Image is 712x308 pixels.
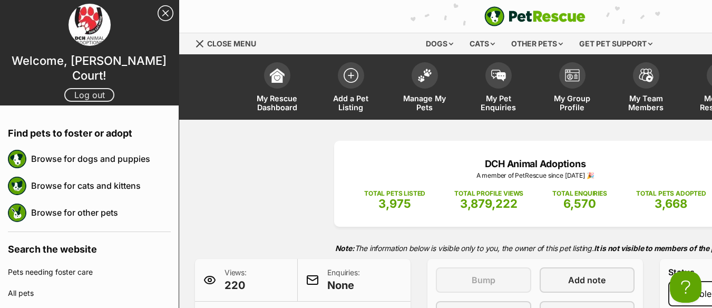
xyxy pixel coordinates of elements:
[552,189,607,198] p: TOTAL ENQUIRIES
[364,189,425,198] p: TOTAL PETS LISTED
[639,69,654,82] img: team-members-icon-5396bd8760b3fe7c0b43da4ab00e1e3bb1a5d9ba89233759b79545d2d3fc5d0d.svg
[636,189,706,198] p: TOTAL PETS ADOPTED
[31,201,171,224] a: Browse for other pets
[670,271,701,303] iframe: Help Scout Beacon - Open
[253,94,301,112] span: My Rescue Dashboard
[460,197,518,210] span: 3,879,222
[270,68,285,83] img: dashboard-icon-eb2f2d2d3e046f16d808141f083e7271f6b2e854fb5c12c21221c1fb7104beca.svg
[8,204,26,222] img: petrescue logo
[8,262,171,283] a: Pets needing foster care
[388,57,462,120] a: Manage My Pets
[31,148,171,170] a: Browse for dogs and puppies
[327,278,359,293] span: None
[504,33,570,54] div: Other pets
[462,57,535,120] a: My Pet Enquiries
[8,283,171,304] a: All pets
[454,189,523,198] p: TOTAL PROFILE VIEWS
[240,57,314,120] a: My Rescue Dashboard
[549,94,596,112] span: My Group Profile
[8,177,26,195] img: petrescue logo
[401,94,448,112] span: Manage My Pets
[563,197,596,210] span: 6,570
[378,197,411,210] span: 3,975
[491,70,506,81] img: pet-enquiries-icon-7e3ad2cf08bfb03b45e93fb7055b45f3efa6380592205ae92323e6603595dc1f.svg
[207,39,256,48] span: Close menu
[31,175,171,197] a: Browse for cats and kittens
[335,244,355,253] strong: Note:
[484,6,586,26] img: logo-e224e6f780fb5917bec1dbf3a21bbac754714ae5b6737aabdf751b685950b380.svg
[462,33,502,54] div: Cats
[436,267,531,293] button: Bump
[327,267,359,293] p: Enquiries:
[622,94,670,112] span: My Team Members
[327,94,375,112] span: Add a Pet Listing
[195,33,264,52] a: Menu
[225,278,247,293] span: 220
[565,69,580,82] img: group-profile-icon-3fa3cf56718a62981997c0bc7e787c4b2cf8bcc04b72c1350f741eb67cf2f40e.svg
[572,33,660,54] div: Get pet support
[568,274,606,286] span: Add note
[609,57,683,120] a: My Team Members
[535,57,609,120] a: My Group Profile
[484,6,586,26] a: PetRescue
[314,57,388,120] a: Add a Pet Listing
[158,5,173,21] a: Close Sidebar
[472,274,495,286] span: Bump
[8,116,171,146] h4: Find pets to foster or adopt
[64,88,114,102] a: Log out
[655,197,687,210] span: 3,668
[225,267,247,293] p: Views:
[8,232,171,262] h4: Search the website
[344,68,358,83] img: add-pet-listing-icon-0afa8454b4691262ce3f59096e99ab1cd57d4a30225e0717b998d2c9b9846f56.svg
[418,33,461,54] div: Dogs
[417,69,432,82] img: manage-my-pets-icon-02211641906a0b7f246fdf0571729dbe1e7629f14944591b6c1af311fb30b64b.svg
[475,94,522,112] span: My Pet Enquiries
[69,4,111,46] img: profile image
[540,267,635,293] a: Add note
[8,150,26,168] img: petrescue logo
